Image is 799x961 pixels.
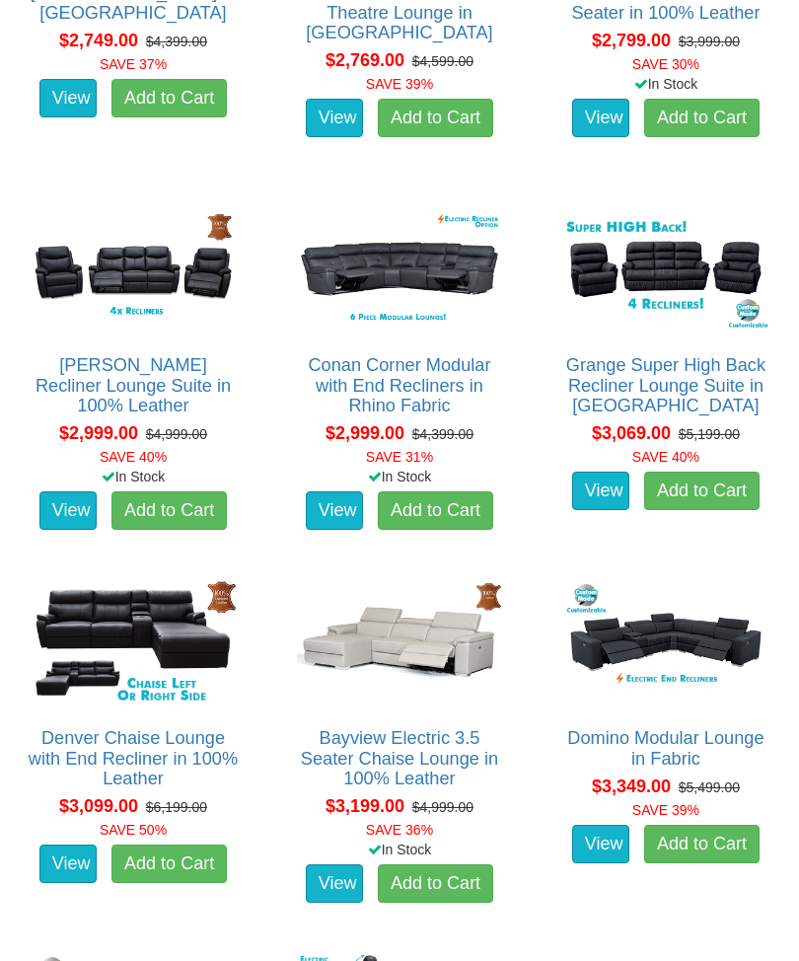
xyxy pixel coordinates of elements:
del: $4,399.00 [146,34,207,49]
a: Add to Cart [111,845,227,884]
a: Add to Cart [378,99,493,138]
span: $3,069.00 [592,423,671,443]
font: SAVE 37% [100,56,167,72]
del: $5,199.00 [679,426,740,442]
a: Add to Cart [378,491,493,531]
a: Conan Corner Modular with End Recliners in Rhino Fabric [308,355,490,414]
del: $4,999.00 [146,426,207,442]
del: $5,499.00 [679,779,740,795]
a: Denver Chaise Lounge with End Recliner in 100% Leather [29,728,238,787]
a: View [39,79,97,118]
del: $4,999.00 [412,799,473,815]
span: $2,999.00 [326,423,404,443]
del: $6,199.00 [146,799,207,815]
a: Grange Super High Back Recliner Lounge Suite in [GEOGRAPHIC_DATA] [566,355,765,414]
a: Bayview Electric 3.5 Seater Chaise Lounge in 100% Leather [301,728,498,787]
font: SAVE 40% [100,449,167,465]
font: SAVE 36% [366,822,433,838]
a: View [572,472,629,511]
a: View [306,491,363,531]
del: $4,399.00 [412,426,473,442]
font: SAVE 40% [632,449,699,465]
a: Add to Cart [644,825,760,864]
a: View [572,99,629,138]
img: Denver Chaise Lounge with End Recliner in 100% Leather [26,576,241,709]
a: View [39,845,97,884]
font: SAVE 31% [366,449,433,465]
span: $3,349.00 [592,776,671,796]
a: [PERSON_NAME] Recliner Lounge Suite in 100% Leather [36,355,231,414]
del: $4,599.00 [412,53,473,69]
div: In Stock [277,840,522,859]
span: $2,999.00 [59,423,138,443]
div: In Stock [544,74,788,94]
a: Add to Cart [644,99,760,138]
a: Add to Cart [111,491,227,531]
font: SAVE 39% [366,76,433,92]
img: Conan Corner Modular with End Recliners in Rhino Fabric [292,203,507,336]
font: SAVE 50% [100,822,167,838]
a: View [39,491,97,531]
span: $2,799.00 [592,31,671,50]
del: $3,999.00 [679,34,740,49]
div: In Stock [277,467,522,486]
span: $3,199.00 [326,796,404,816]
img: Maxwell Recliner Lounge Suite in 100% Leather [26,203,241,336]
img: Grange Super High Back Recliner Lounge Suite in Fabric [558,203,773,336]
a: Add to Cart [644,472,760,511]
div: In Stock [11,467,255,486]
img: Domino Modular Lounge in Fabric [558,576,773,709]
img: Bayview Electric 3.5 Seater Chaise Lounge in 100% Leather [292,576,507,709]
a: Domino Modular Lounge in Fabric [567,728,763,768]
span: $3,099.00 [59,796,138,816]
span: $2,769.00 [326,50,404,70]
a: Add to Cart [378,864,493,904]
a: View [306,864,363,904]
a: View [572,825,629,864]
font: SAVE 30% [632,56,699,72]
a: Add to Cart [111,79,227,118]
span: $2,749.00 [59,31,138,50]
font: SAVE 39% [632,802,699,818]
a: View [306,99,363,138]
